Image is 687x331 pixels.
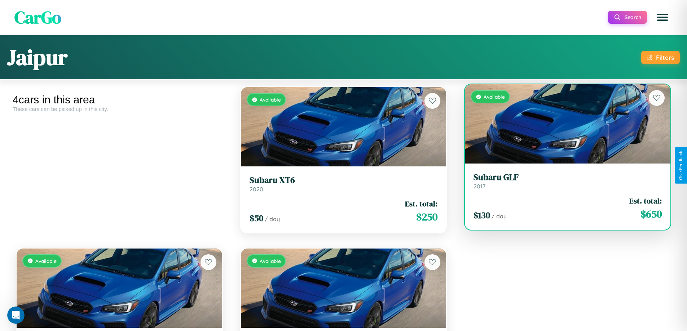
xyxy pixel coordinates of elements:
[629,196,662,206] span: Est. total:
[250,212,263,224] span: $ 50
[265,215,280,223] span: / day
[640,207,662,221] span: $ 650
[474,209,490,221] span: $ 130
[13,106,226,112] div: These cars can be picked up in this city.
[260,258,281,264] span: Available
[260,97,281,103] span: Available
[678,151,683,180] div: Give Feedback
[641,51,680,64] button: Filters
[474,172,662,183] h3: Subaru GLF
[250,185,263,193] span: 2020
[652,7,673,27] button: Open menu
[250,175,438,185] h3: Subaru XT6
[416,210,437,224] span: $ 250
[35,258,57,264] span: Available
[474,183,485,190] span: 2017
[250,175,438,193] a: Subaru XT62020
[7,307,25,324] iframe: Intercom live chat
[484,94,505,100] span: Available
[7,43,67,72] h1: Jaipur
[13,94,226,106] div: 4 cars in this area
[474,172,662,190] a: Subaru GLF2017
[14,5,61,29] span: CarGo
[656,54,674,61] div: Filters
[625,14,641,21] span: Search
[405,198,437,209] span: Est. total:
[492,213,507,220] span: / day
[608,11,647,24] button: Search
